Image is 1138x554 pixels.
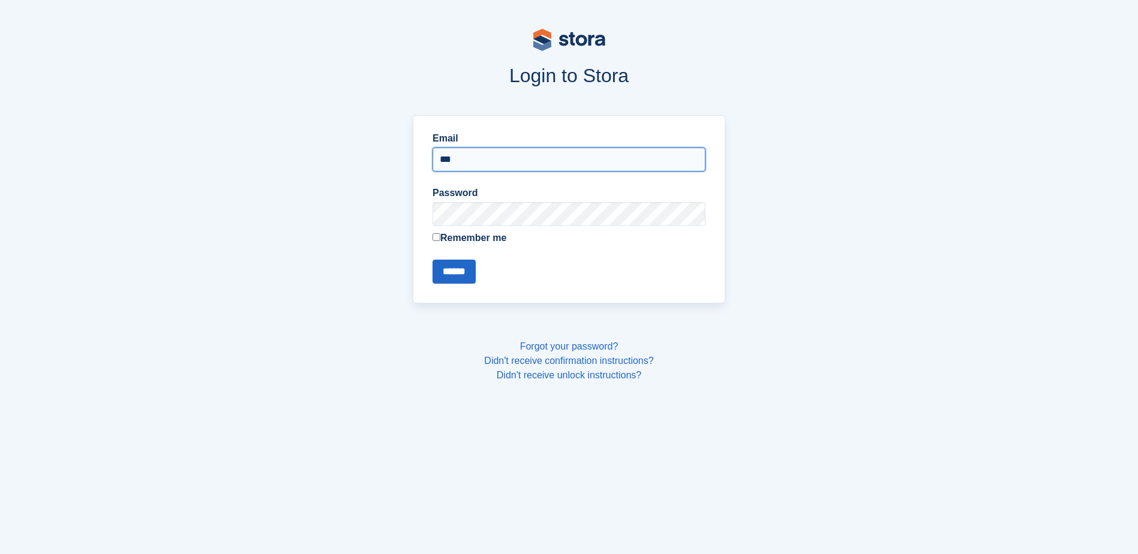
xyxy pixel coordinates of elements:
input: Remember me [433,233,440,241]
label: Password [433,186,705,200]
img: stora-logo-53a41332b3708ae10de48c4981b4e9114cc0af31d8433b30ea865607fb682f29.svg [533,29,605,51]
h1: Login to Stora [184,65,954,86]
a: Forgot your password? [520,341,618,351]
a: Didn't receive confirmation instructions? [484,356,653,366]
label: Email [433,131,705,146]
a: Didn't receive unlock instructions? [497,370,641,380]
label: Remember me [433,231,705,245]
